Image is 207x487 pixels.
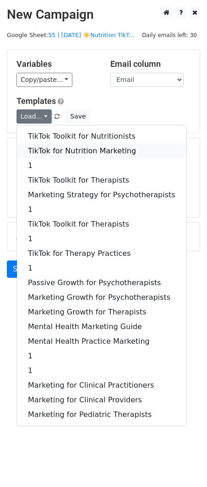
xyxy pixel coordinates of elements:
h5: Email column [110,59,191,69]
a: Marketing Growth for Therapists [17,305,186,319]
span: Daily emails left: 30 [139,30,200,40]
a: Copy/paste... [16,73,72,87]
a: TikTok for Nutrition Marketing [17,144,186,158]
a: 1 [17,363,186,378]
a: 1 [17,261,186,276]
a: Mental Health Practice Marketing [17,334,186,349]
small: Google Sheet: [7,32,135,38]
a: TikTok for Therapy Practices [17,246,186,261]
a: 55 | [DATE] ☀️Nutrition TikT... [48,32,134,38]
iframe: Chat Widget [161,443,207,487]
a: Marketing Growth for Psychotherapists [17,290,186,305]
a: TikTok Toolkit for Therapists [17,173,186,188]
a: 1 [17,349,186,363]
h5: Variables [16,59,97,69]
a: 1 [17,232,186,246]
a: Passive Growth for Psychotherapists [17,276,186,290]
a: Templates [16,96,56,106]
a: Marketing for Pediatric Therapists [17,407,186,422]
h2: New Campaign [7,7,200,22]
a: TikTok Toolkit for Nutritionists [17,129,186,144]
a: Marketing for Clinical Practitioners [17,378,186,393]
button: Save [66,109,90,124]
a: Marketing for Clinical Providers [17,393,186,407]
a: 1 [17,158,186,173]
a: Marketing Strategy for Psychotherapists [17,188,186,202]
a: 1 [17,202,186,217]
a: Load... [16,109,52,124]
a: Daily emails left: 30 [139,32,200,38]
a: Send [7,260,37,278]
a: Mental Health Marketing Guide [17,319,186,334]
a: TikTok Toolkit for Therapists [17,217,186,232]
